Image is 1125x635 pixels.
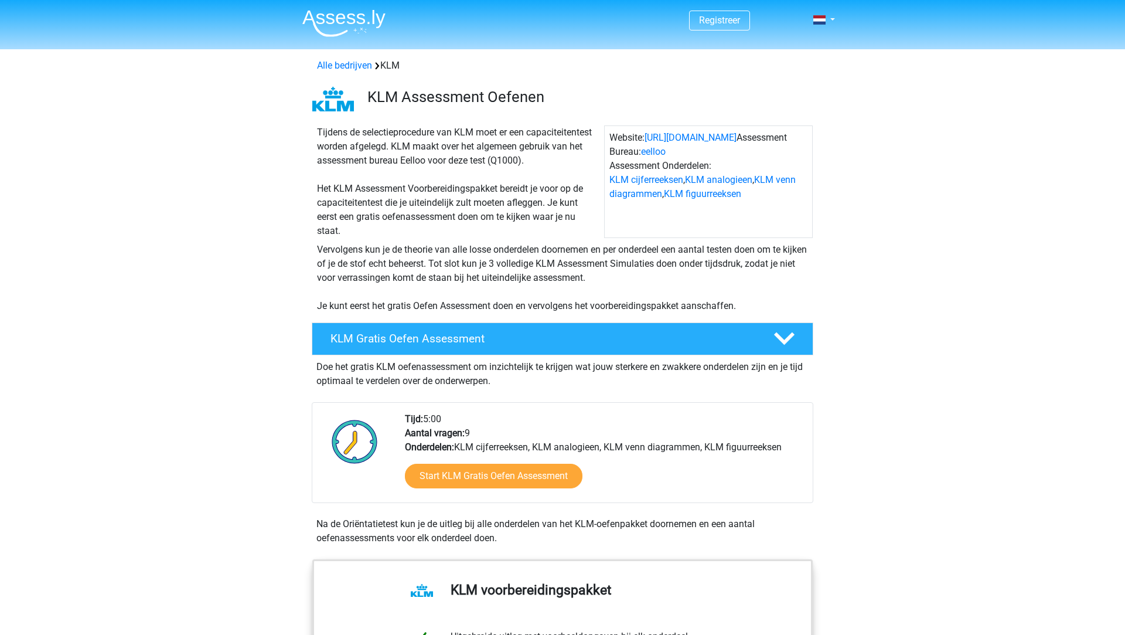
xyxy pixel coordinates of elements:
[307,322,818,355] a: KLM Gratis Oefen Assessment
[312,125,604,238] div: Tijdens de selectieprocedure van KLM moet er een capaciteitentest worden afgelegd. KLM maakt over...
[609,174,683,185] a: KLM cijferreeksen
[609,174,796,199] a: KLM venn diagrammen
[330,332,755,345] h4: KLM Gratis Oefen Assessment
[699,15,740,26] a: Registreer
[367,88,804,106] h3: KLM Assessment Oefenen
[312,243,813,313] div: Vervolgens kun je de theorie van alle losse onderdelen doornemen en per onderdeel een aantal test...
[317,60,372,71] a: Alle bedrijven
[325,412,384,471] img: Klok
[405,442,454,453] b: Onderdelen:
[604,125,813,238] div: Website: Assessment Bureau: Assessment Onderdelen: , , ,
[405,464,582,488] a: Start KLM Gratis Oefen Assessment
[645,132,737,143] a: [URL][DOMAIN_NAME]
[685,174,752,185] a: KLM analogieen
[302,9,386,37] img: Assessly
[664,188,741,199] a: KLM figuurreeksen
[312,517,813,545] div: Na de Oriëntatietest kun je de uitleg bij alle onderdelen van het KLM-oefenpakket doornemen en ee...
[641,146,666,157] a: eelloo
[312,355,813,388] div: Doe het gratis KLM oefenassessment om inzichtelijk te krijgen wat jouw sterkere en zwakkere onder...
[312,59,813,73] div: KLM
[405,413,423,425] b: Tijd:
[396,412,812,502] div: 5:00 9 KLM cijferreeksen, KLM analogieen, KLM venn diagrammen, KLM figuurreeksen
[405,427,465,439] b: Aantal vragen:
